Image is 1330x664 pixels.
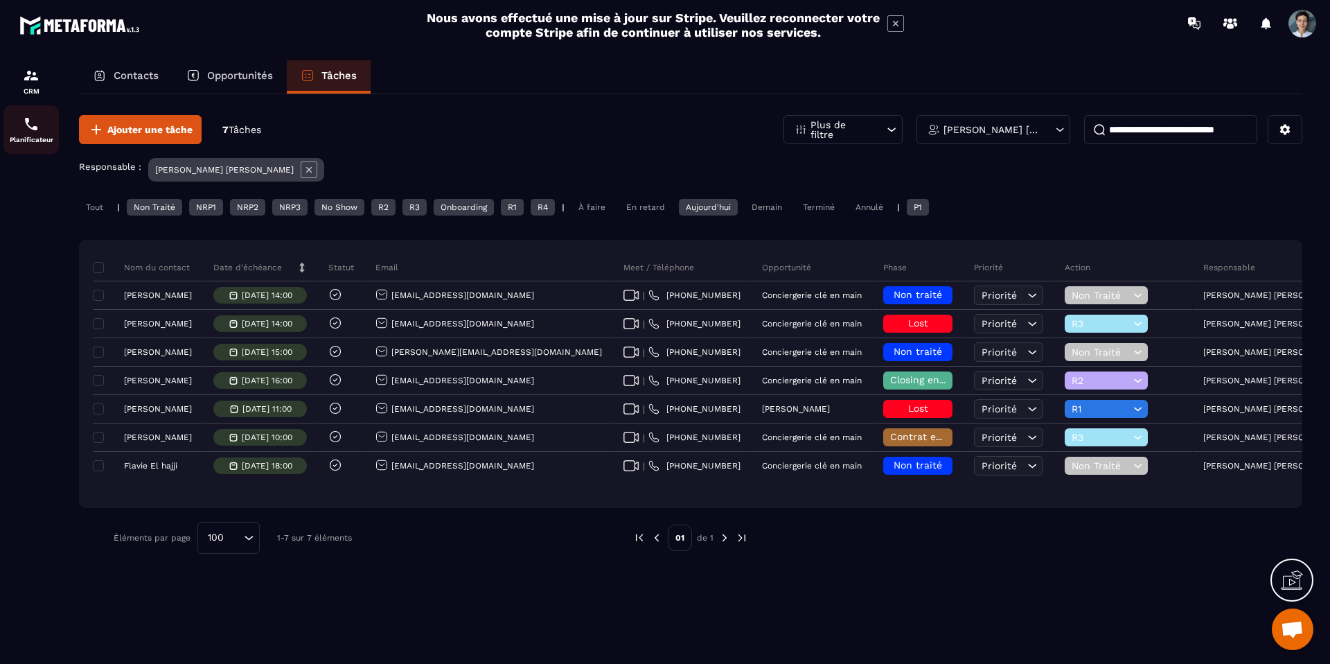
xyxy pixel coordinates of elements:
[908,317,928,329] span: Lost
[643,404,645,414] span: |
[242,319,292,329] p: [DATE] 14:00
[229,530,240,545] input: Search for option
[1072,318,1130,329] span: R3
[762,262,811,273] p: Opportunité
[810,120,871,139] p: Plus de filtre
[668,525,692,551] p: 01
[762,319,862,329] p: Conciergerie clé en main
[762,376,862,385] p: Conciergerie clé en main
[1072,403,1130,414] span: R1
[745,199,789,216] div: Demain
[908,403,928,414] span: Lost
[127,199,182,216] div: Non Traité
[894,460,942,471] span: Non traité
[679,199,738,216] div: Aujourd'hui
[648,375,741,386] a: [PHONE_NUMBER]
[23,116,39,132] img: scheduler
[114,533,190,543] p: Éléments par page
[648,432,741,443] a: [PHONE_NUMBER]
[762,433,862,442] p: Conciergerie clé en main
[883,262,907,273] p: Phase
[849,199,890,216] div: Annulé
[197,522,260,554] div: Search for option
[643,290,645,301] span: |
[375,262,398,273] p: Email
[897,202,900,212] p: |
[1072,347,1130,358] span: Non Traité
[643,347,645,358] span: |
[242,290,292,300] p: [DATE] 14:00
[890,431,963,442] span: Contrat envoyé
[982,460,1017,471] span: Priorité
[242,376,292,385] p: [DATE] 16:00
[79,115,202,144] button: Ajouter une tâche
[222,123,261,137] p: 7
[242,404,292,414] p: [DATE] 11:00
[762,347,862,357] p: Conciergerie clé en main
[531,199,555,216] div: R4
[796,199,842,216] div: Terminé
[762,404,830,414] p: [PERSON_NAME]
[718,532,731,544] img: next
[124,404,192,414] p: [PERSON_NAME]
[648,403,741,414] a: [PHONE_NUMBER]
[124,376,192,385] p: [PERSON_NAME]
[762,461,862,471] p: Conciergerie clé en main
[3,57,59,105] a: formationformationCRM
[117,202,120,212] p: |
[1272,609,1313,650] div: Ouvrir le chat
[943,125,1040,134] p: [PERSON_NAME] [PERSON_NAME]
[907,199,929,216] div: P1
[562,202,565,212] p: |
[277,533,352,543] p: 1-7 sur 7 éléments
[79,161,141,172] p: Responsable :
[114,69,159,82] p: Contacts
[287,60,371,94] a: Tâches
[124,319,192,329] p: [PERSON_NAME]
[79,60,172,94] a: Contacts
[633,532,646,544] img: prev
[697,532,713,543] p: de 1
[1072,290,1130,301] span: Non Traité
[124,290,192,300] p: [PERSON_NAME]
[242,347,292,357] p: [DATE] 15:00
[272,199,308,216] div: NRP3
[328,262,354,273] p: Statut
[1072,460,1130,471] span: Non Traité
[371,199,396,216] div: R2
[648,460,741,471] a: [PHONE_NUMBER]
[402,199,427,216] div: R3
[229,124,261,135] span: Tâches
[321,69,357,82] p: Tâches
[1072,375,1130,386] span: R2
[1203,262,1255,273] p: Responsable
[19,12,144,38] img: logo
[619,199,672,216] div: En retard
[3,105,59,154] a: schedulerschedulerPlanificateur
[643,433,645,443] span: |
[23,67,39,84] img: formation
[648,347,741,358] a: [PHONE_NUMBER]
[982,347,1017,358] span: Priorité
[982,290,1017,301] span: Priorité
[124,347,192,357] p: [PERSON_NAME]
[736,532,748,544] img: next
[501,199,524,216] div: R1
[242,433,292,442] p: [DATE] 10:00
[203,530,229,545] span: 100
[96,262,190,273] p: Nom du contact
[648,290,741,301] a: [PHONE_NUMBER]
[894,289,942,300] span: Non traité
[982,318,1017,329] span: Priorité
[894,346,942,357] span: Non traité
[107,123,193,137] span: Ajouter une tâche
[571,199,612,216] div: À faire
[762,290,862,300] p: Conciergerie clé en main
[623,262,694,273] p: Meet / Téléphone
[172,60,287,94] a: Opportunités
[648,318,741,329] a: [PHONE_NUMBER]
[982,375,1017,386] span: Priorité
[982,403,1017,414] span: Priorité
[3,136,59,143] p: Planificateur
[207,69,273,82] p: Opportunités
